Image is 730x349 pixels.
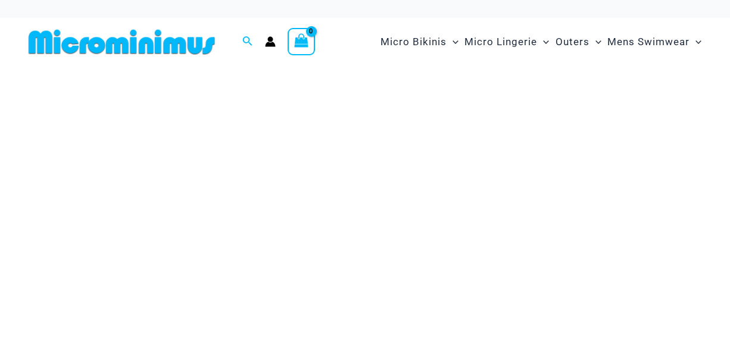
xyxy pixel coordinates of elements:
[607,27,690,57] span: Mens Swimwear
[447,27,458,57] span: Menu Toggle
[378,24,461,60] a: Micro BikinisMenu ToggleMenu Toggle
[556,27,589,57] span: Outers
[464,27,537,57] span: Micro Lingerie
[553,24,604,60] a: OutersMenu ToggleMenu Toggle
[537,27,549,57] span: Menu Toggle
[690,27,701,57] span: Menu Toggle
[589,27,601,57] span: Menu Toggle
[376,22,706,62] nav: Site Navigation
[265,36,276,47] a: Account icon link
[461,24,552,60] a: Micro LingerieMenu ToggleMenu Toggle
[604,24,704,60] a: Mens SwimwearMenu ToggleMenu Toggle
[24,29,220,55] img: MM SHOP LOGO FLAT
[380,27,447,57] span: Micro Bikinis
[242,34,253,49] a: Search icon link
[288,28,315,55] a: View Shopping Cart, empty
